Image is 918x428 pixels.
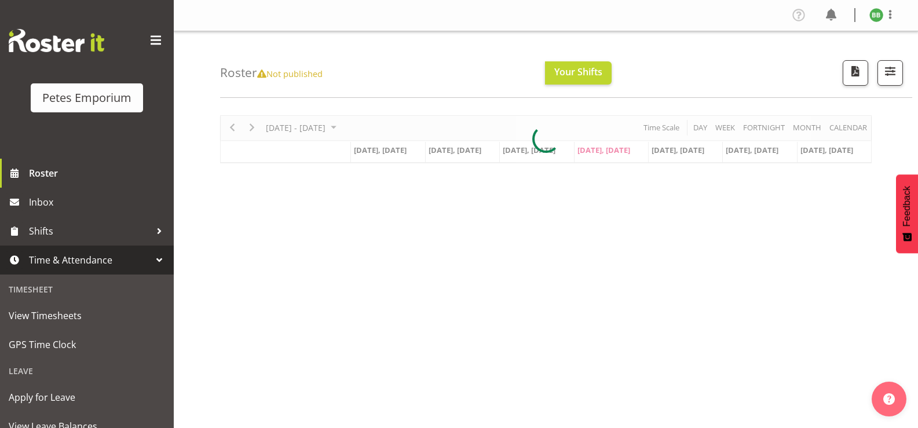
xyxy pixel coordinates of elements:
[29,222,151,240] span: Shifts
[902,186,912,226] span: Feedback
[896,174,918,253] button: Feedback - Show survey
[3,330,171,359] a: GPS Time Clock
[9,29,104,52] img: Rosterit website logo
[42,89,131,107] div: Petes Emporium
[220,66,323,79] h4: Roster
[9,389,165,406] span: Apply for Leave
[3,277,171,301] div: Timesheet
[29,164,168,182] span: Roster
[29,193,168,211] span: Inbox
[3,301,171,330] a: View Timesheets
[869,8,883,22] img: beena-bist9974.jpg
[554,65,602,78] span: Your Shifts
[877,60,903,86] button: Filter Shifts
[843,60,868,86] button: Download a PDF of the roster according to the set date range.
[883,393,895,405] img: help-xxl-2.png
[3,359,171,383] div: Leave
[545,61,612,85] button: Your Shifts
[29,251,151,269] span: Time & Attendance
[257,68,323,79] span: Not published
[9,307,165,324] span: View Timesheets
[9,336,165,353] span: GPS Time Clock
[3,383,171,412] a: Apply for Leave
